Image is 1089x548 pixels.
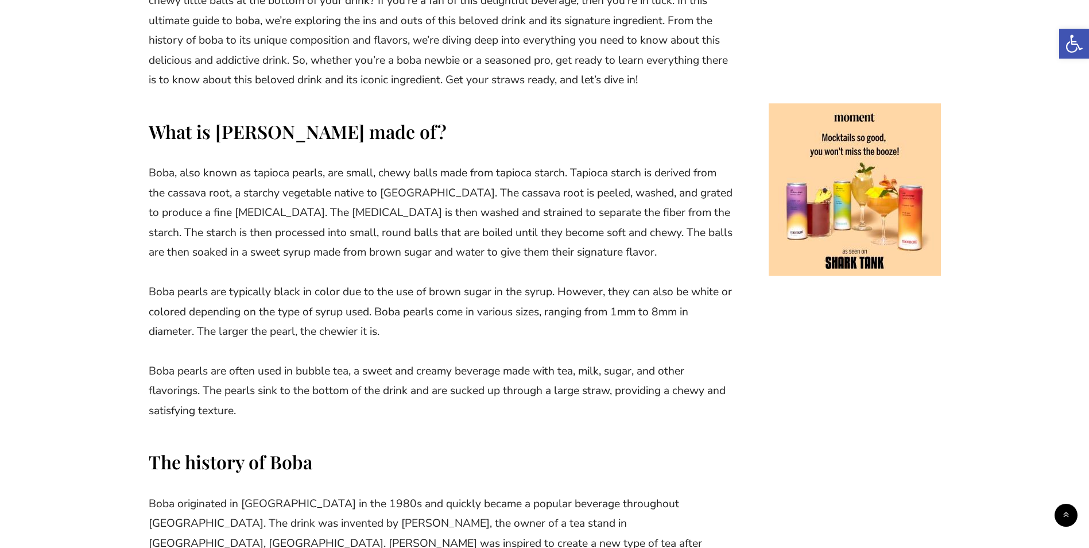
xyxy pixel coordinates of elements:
p: Boba pearls are often used in bubble tea, a sweet and creamy beverage made with tea, milk, sugar,... [149,361,734,421]
h2: The history of Boba [149,449,734,474]
p: Boba, also known as tapioca pearls, are small, chewy balls made from tapioca starch. Tapioca star... [149,163,734,263]
h2: What is [PERSON_NAME] made of? [149,119,734,144]
p: Boba pearls are typically black in color due to the use of brown sugar in the syrup. However, the... [149,282,734,342]
img: cshow.php [769,103,941,276]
